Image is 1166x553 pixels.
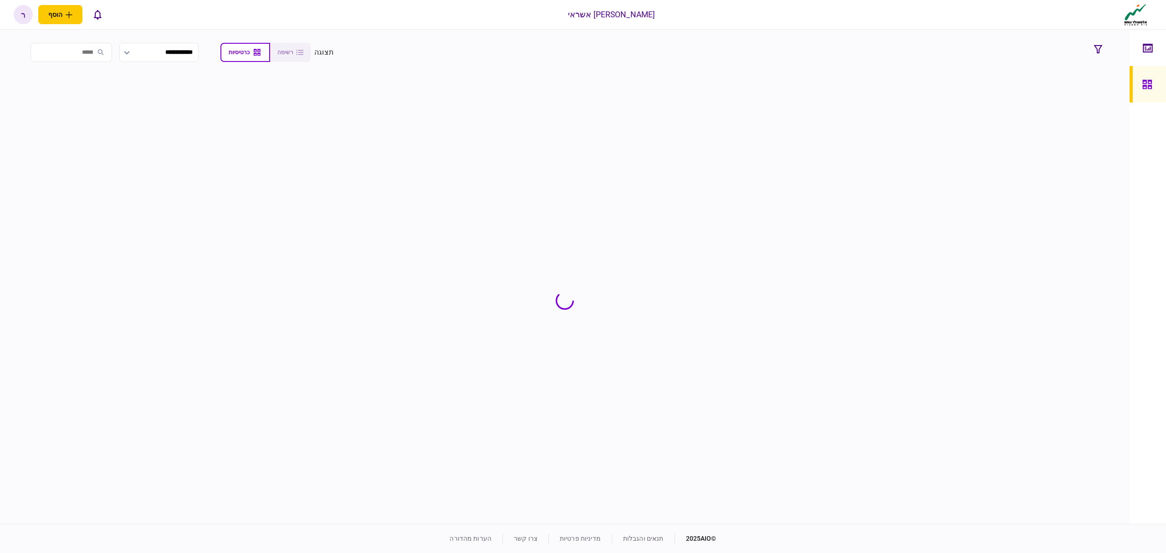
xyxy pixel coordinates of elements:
button: כרטיסיות [220,43,270,62]
button: פתח רשימת התראות [88,5,107,24]
a: הערות מהדורה [450,535,491,542]
div: © 2025 AIO [675,534,716,543]
button: ר [14,5,33,24]
div: תצוגה [314,47,334,58]
button: רשימה [270,43,311,62]
a: תנאים והגבלות [623,535,664,542]
a: מדיניות פרטיות [560,535,601,542]
div: [PERSON_NAME] אשראי [568,9,655,20]
a: צרו קשר [514,535,537,542]
img: client company logo [1122,3,1149,26]
button: פתח תפריט להוספת לקוח [38,5,82,24]
span: רשימה [277,49,293,56]
span: כרטיסיות [229,49,250,56]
